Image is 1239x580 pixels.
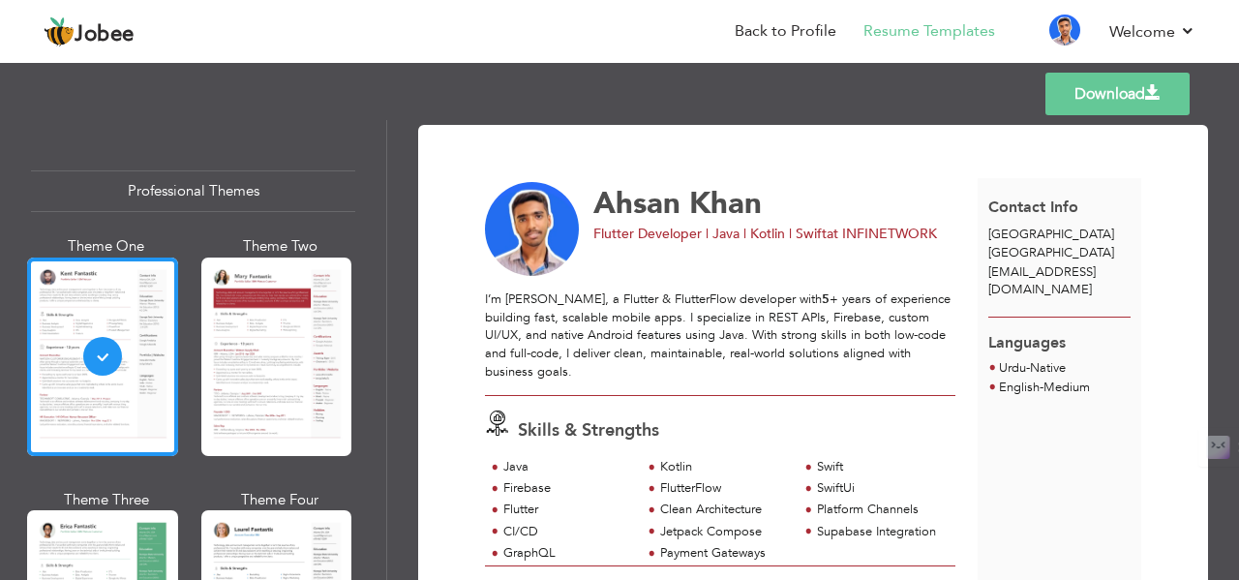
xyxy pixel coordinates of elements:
[485,182,580,277] img: No image
[503,479,630,498] div: Firebase
[735,20,836,43] a: Back to Profile
[31,490,182,510] div: Theme Three
[817,501,944,519] div: Platform Channels
[44,16,75,47] img: jobee.io
[1026,359,1030,377] span: -
[660,458,787,476] div: Kotlin
[75,24,135,46] span: Jobee
[205,236,356,257] div: Theme Two
[689,183,762,224] span: Khan
[817,523,944,541] div: Supabase Integration
[1045,73,1190,115] a: Download
[999,379,1040,396] span: English
[1049,15,1080,46] img: Profile Img
[593,225,827,243] span: Flutter Developer | Java | Kotlin | Swift
[999,359,1066,379] li: Native
[485,290,955,381] div: I’m [PERSON_NAME], a Flutter & FlutterFlow developer with + years of experience building fast, sc...
[518,418,659,443] span: Skills & Strengths
[503,523,630,541] div: CI/CD
[660,501,787,519] div: Clean Architecture
[503,544,630,563] div: GraphQL
[817,458,944,476] div: Swift
[822,290,830,308] strong: 5
[660,523,787,541] div: Jetpack Compose
[999,359,1026,377] span: Urdu
[988,244,1114,261] span: [GEOGRAPHIC_DATA]
[503,458,630,476] div: Java
[31,170,355,212] div: Professional Themes
[1109,20,1195,44] a: Welcome
[827,225,937,243] span: at INFINETWORK
[205,490,356,510] div: Theme Four
[660,479,787,498] div: FlutterFlow
[988,226,1114,243] span: [GEOGRAPHIC_DATA]
[988,263,1096,299] span: [EMAIL_ADDRESS][DOMAIN_NAME]
[999,379,1090,398] li: Medium
[503,501,630,519] div: Flutter
[817,479,944,498] div: SwiftUi
[593,183,680,224] span: Ahsan
[31,236,182,257] div: Theme One
[988,318,1066,354] span: Languages
[44,16,135,47] a: Jobee
[1040,379,1043,396] span: -
[660,544,787,563] div: Payment Gateways
[988,197,1078,218] span: Contact Info
[863,20,995,43] a: Resume Templates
